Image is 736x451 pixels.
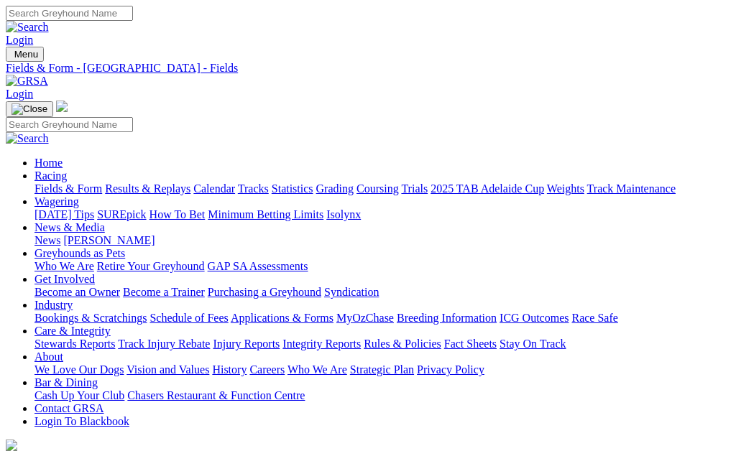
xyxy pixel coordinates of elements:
[126,363,209,376] a: Vision and Values
[34,234,730,247] div: News & Media
[34,325,111,337] a: Care & Integrity
[500,338,566,350] a: Stay On Track
[587,182,676,195] a: Track Maintenance
[231,312,333,324] a: Applications & Forms
[118,338,210,350] a: Track Injury Rebate
[97,208,146,220] a: SUREpick
[34,312,147,324] a: Bookings & Scratchings
[123,286,205,298] a: Become a Trainer
[34,195,79,208] a: Wagering
[34,312,730,325] div: Industry
[213,338,280,350] a: Injury Reports
[34,389,730,402] div: Bar & Dining
[34,273,95,285] a: Get Involved
[417,363,484,376] a: Privacy Policy
[34,208,730,221] div: Wagering
[127,389,305,401] a: Chasers Restaurant & Function Centre
[34,169,67,182] a: Racing
[6,117,133,132] input: Search
[34,389,124,401] a: Cash Up Your Club
[212,363,247,376] a: History
[6,34,33,46] a: Login
[6,132,49,145] img: Search
[208,286,321,298] a: Purchasing a Greyhound
[34,247,125,259] a: Greyhounds as Pets
[208,260,308,272] a: GAP SA Assessments
[208,208,323,220] a: Minimum Betting Limits
[34,182,102,195] a: Fields & Form
[571,312,617,324] a: Race Safe
[6,21,49,34] img: Search
[6,101,53,117] button: Toggle navigation
[364,338,441,350] a: Rules & Policies
[34,157,63,169] a: Home
[11,103,47,115] img: Close
[238,182,269,195] a: Tracks
[34,286,120,298] a: Become an Owner
[34,221,105,233] a: News & Media
[34,376,98,389] a: Bar & Dining
[34,402,103,414] a: Contact GRSA
[97,260,205,272] a: Retire Your Greyhound
[14,49,38,60] span: Menu
[56,101,68,112] img: logo-grsa-white.png
[431,182,544,195] a: 2025 TAB Adelaide Cup
[282,338,361,350] a: Integrity Reports
[149,208,206,220] a: How To Bet
[6,62,730,75] a: Fields & Form - [GEOGRAPHIC_DATA] - Fields
[6,88,33,100] a: Login
[63,234,155,246] a: [PERSON_NAME]
[401,182,428,195] a: Trials
[500,312,569,324] a: ICG Outcomes
[350,363,414,376] a: Strategic Plan
[316,182,354,195] a: Grading
[324,286,379,298] a: Syndication
[34,208,94,220] a: [DATE] Tips
[444,338,497,350] a: Fact Sheets
[34,234,60,246] a: News
[6,6,133,21] input: Search
[34,260,730,273] div: Greyhounds as Pets
[105,182,190,195] a: Results & Replays
[149,312,228,324] a: Schedule of Fees
[34,350,63,363] a: About
[34,363,124,376] a: We Love Our Dogs
[287,363,347,376] a: Who We Are
[34,182,730,195] div: Racing
[6,440,17,451] img: logo-grsa-white.png
[34,286,730,299] div: Get Involved
[34,338,115,350] a: Stewards Reports
[326,208,361,220] a: Isolynx
[6,75,48,88] img: GRSA
[336,312,394,324] a: MyOzChase
[34,363,730,376] div: About
[6,47,44,62] button: Toggle navigation
[249,363,285,376] a: Careers
[547,182,584,195] a: Weights
[356,182,399,195] a: Coursing
[34,338,730,350] div: Care & Integrity
[34,415,129,427] a: Login To Blackbook
[397,312,497,324] a: Breeding Information
[34,299,73,311] a: Industry
[34,260,94,272] a: Who We Are
[193,182,235,195] a: Calendar
[272,182,313,195] a: Statistics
